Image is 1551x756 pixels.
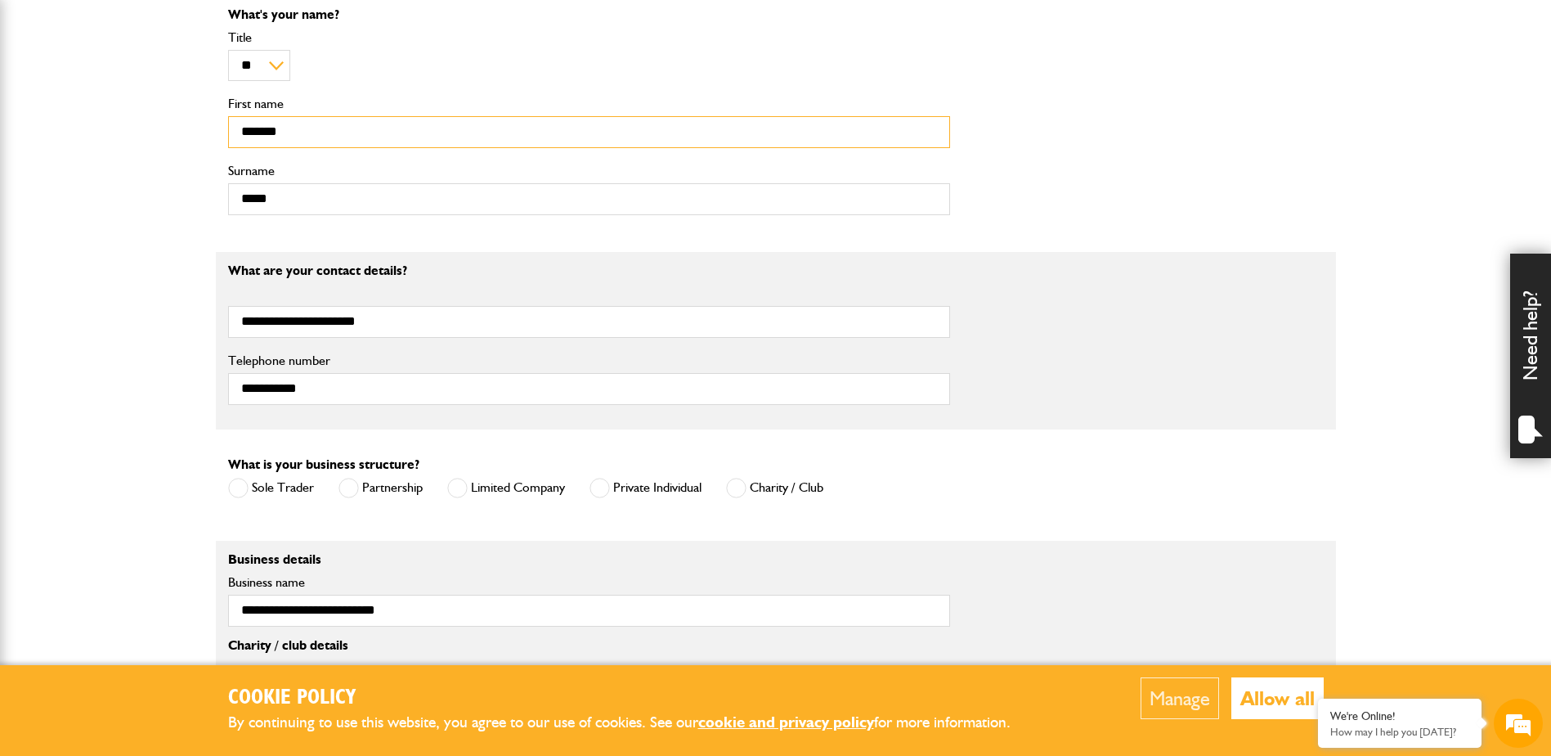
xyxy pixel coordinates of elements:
p: What are your contact details? [228,264,950,277]
a: cookie and privacy policy [698,713,874,731]
label: Limited Company [447,478,565,498]
input: Enter your email address [21,200,298,236]
div: Chat with us now [85,92,275,113]
img: d_20077148190_company_1631870298795_20077148190 [28,91,69,114]
p: How may I help you today? [1330,726,1469,738]
label: Partnership [338,478,423,498]
input: Enter your phone number [21,248,298,284]
label: Surname [228,164,950,178]
p: Charity / club details [228,639,950,652]
label: What is your business structure? [228,458,419,471]
div: Minimize live chat window [268,8,307,47]
button: Manage [1141,677,1219,719]
p: By continuing to use this website, you agree to our use of cookies. See our for more information. [228,710,1038,736]
div: We're Online! [1330,709,1469,723]
em: Start Chat [222,504,297,526]
button: Allow all [1231,677,1324,719]
h2: Cookie Policy [228,686,1038,711]
label: Title [228,31,950,44]
label: Telephone number [228,354,950,367]
label: Business name [228,576,950,589]
p: What's your name? [228,8,950,21]
textarea: Type your message and hit 'Enter' [21,296,298,490]
label: First name [228,97,950,110]
label: Sole Trader [228,478,314,498]
input: Enter your last name [21,151,298,187]
div: Need help? [1510,254,1551,458]
label: Private Individual [589,478,702,498]
label: Charity / Club [726,478,823,498]
p: Business details [228,553,950,566]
